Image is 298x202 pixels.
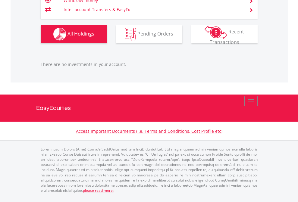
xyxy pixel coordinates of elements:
img: holdings-wht.png [53,28,66,41]
a: EasyEquities [36,95,262,122]
img: transactions-zar-wht.png [205,26,227,39]
p: There are no investments in your account. [41,61,258,67]
span: Pending Orders [137,30,173,37]
a: please read more: [83,188,114,193]
a: Access Important Documents (i.e. Terms and Conditions, Cost Profile etc) [76,128,222,134]
span: Recent Transactions [210,28,244,45]
button: Pending Orders [116,25,182,43]
td: Inter-account Transfers & EasyFx [64,5,242,14]
p: Lorem Ipsum Dolors (Ame) Con a/e SeddOeiusmod tem InciDiduntut Lab Etd mag aliquaen admin veniamq... [41,147,258,193]
button: Recent Transactions [191,25,258,43]
span: All Holdings [67,30,94,37]
img: pending_instructions-wht.png [125,28,136,41]
button: All Holdings [41,25,107,43]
